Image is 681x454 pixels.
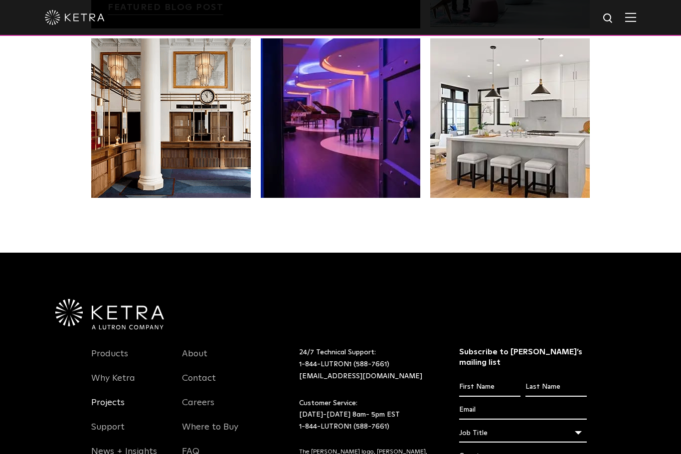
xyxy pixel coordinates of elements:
[182,373,216,396] a: Contact
[91,397,125,420] a: Projects
[459,347,587,368] h3: Subscribe to [PERSON_NAME]’s mailing list
[602,12,615,25] img: search icon
[299,373,422,380] a: [EMAIL_ADDRESS][DOMAIN_NAME]
[625,12,636,22] img: Hamburger%20Nav.svg
[55,299,164,330] img: Ketra-aLutronCo_White_RGB
[459,401,587,420] input: Email
[459,378,520,397] input: First Name
[459,424,587,443] div: Job Title
[182,348,207,371] a: About
[182,397,214,420] a: Careers
[91,422,125,445] a: Support
[45,10,105,25] img: ketra-logo-2019-white
[182,422,238,445] a: Where to Buy
[91,348,128,371] a: Products
[525,378,587,397] input: Last Name
[91,373,135,396] a: Why Ketra
[299,423,389,430] a: 1-844-LUTRON1 (588-7661)
[299,347,434,382] p: 24/7 Technical Support:
[299,361,389,368] a: 1-844-LUTRON1 (588-7661)
[299,398,434,433] p: Customer Service: [DATE]-[DATE] 8am- 5pm EST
